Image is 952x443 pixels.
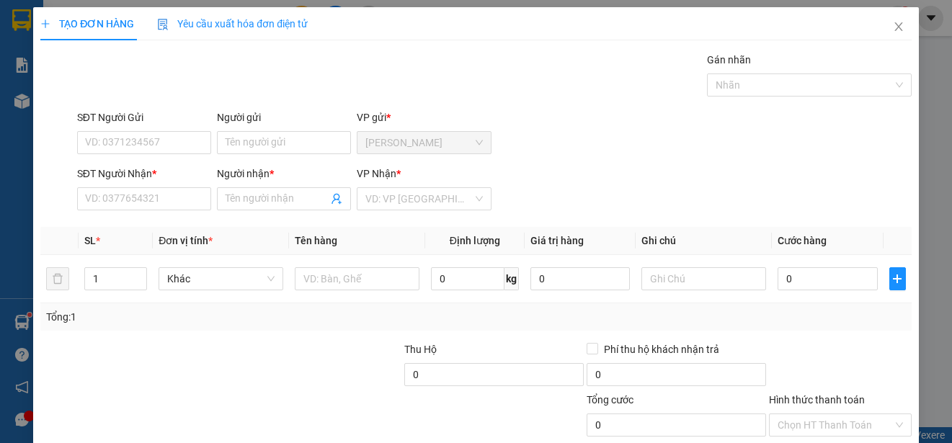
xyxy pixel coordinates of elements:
[769,394,865,406] label: Hình thức thanh toán
[295,235,337,246] span: Tên hàng
[357,168,396,179] span: VP Nhận
[365,132,482,153] span: VP Cao Tốc
[46,309,368,325] div: Tổng: 1
[641,267,766,290] input: Ghi Chú
[450,235,500,246] span: Định lượng
[157,18,308,30] span: Yêu cầu xuất hóa đơn điện tử
[878,7,919,48] button: Close
[40,18,134,30] span: TẠO ĐƠN HÀNG
[217,109,351,125] div: Người gửi
[893,21,904,32] span: close
[504,267,519,290] span: kg
[890,273,905,285] span: plus
[598,341,725,357] span: Phí thu hộ khách nhận trả
[77,166,211,182] div: SĐT Người Nhận
[84,235,96,246] span: SL
[587,394,633,406] span: Tổng cước
[159,235,213,246] span: Đơn vị tính
[357,109,491,125] div: VP gửi
[778,235,827,246] span: Cước hàng
[530,235,584,246] span: Giá trị hàng
[77,109,211,125] div: SĐT Người Gửi
[707,54,751,66] label: Gán nhãn
[40,19,50,29] span: plus
[217,166,351,182] div: Người nhận
[167,268,275,290] span: Khác
[404,344,437,355] span: Thu Hộ
[636,227,772,255] th: Ghi chú
[295,267,419,290] input: VD: Bàn, Ghế
[157,19,169,30] img: icon
[530,267,631,290] input: 0
[331,193,342,205] span: user-add
[46,267,69,290] button: delete
[889,267,906,290] button: plus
